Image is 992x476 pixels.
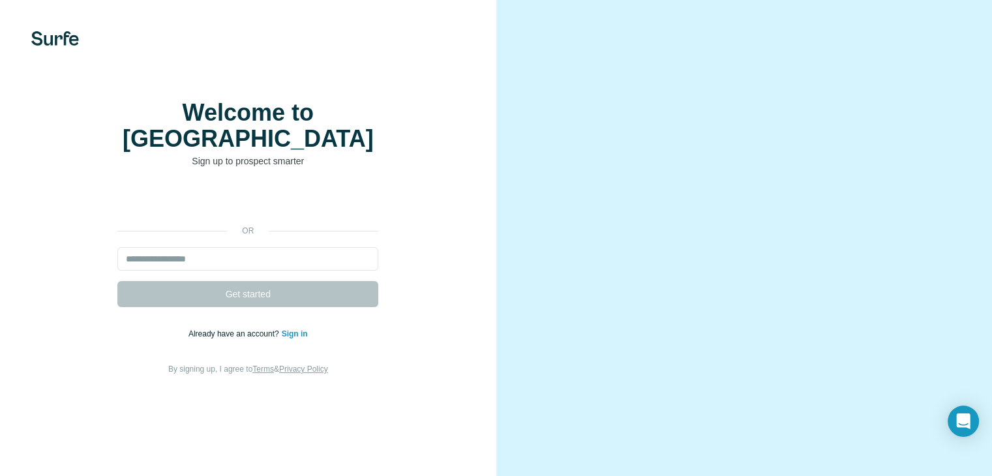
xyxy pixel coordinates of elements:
p: or [227,225,269,237]
a: Terms [252,364,274,374]
img: Surfe's logo [31,31,79,46]
span: Already have an account? [188,329,282,338]
iframe: Knop Inloggen met Google [111,187,385,216]
a: Sign in [282,329,308,338]
p: Sign up to prospect smarter [117,155,378,168]
a: Privacy Policy [279,364,328,374]
h1: Welcome to [GEOGRAPHIC_DATA] [117,100,378,152]
div: Open Intercom Messenger [948,406,979,437]
span: By signing up, I agree to & [168,364,328,374]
